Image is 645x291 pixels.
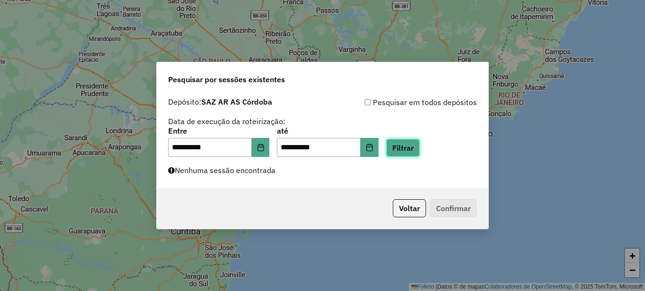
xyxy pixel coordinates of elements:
[168,96,272,107] label: Depósito:
[168,125,269,136] label: Entre
[277,125,378,136] label: até
[360,138,379,157] button: Elija la fecha
[252,138,270,157] button: Elija la fecha
[168,74,285,85] span: Pesquisar por sessões existentes
[373,97,477,108] font: Pesquisar em todos depósitos
[386,139,420,157] button: Filtrar
[201,97,272,107] strong: SAZ AR AS Córdoba
[393,199,426,217] button: Voltar
[168,116,285,127] label: Data de execução da roteirização:
[175,165,275,175] font: Nenhuma sessão encontrada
